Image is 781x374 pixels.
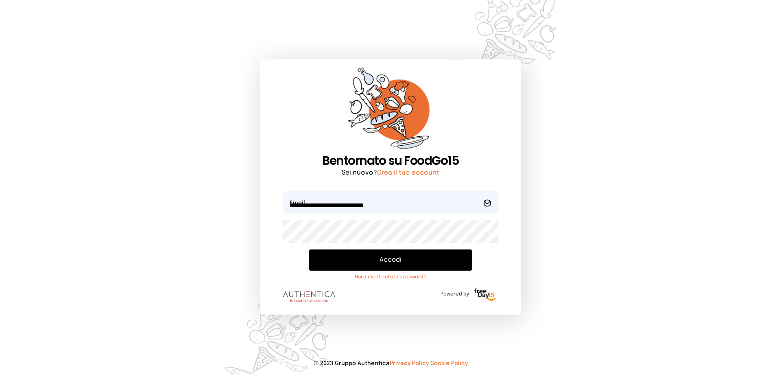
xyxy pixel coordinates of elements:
button: Accedi [309,249,472,271]
a: Cookie Policy [430,361,468,366]
a: Hai dimenticato la password? [309,274,472,280]
span: Powered by [441,291,469,297]
img: sticker-orange.65babaf.png [348,68,433,153]
img: logo.8f33a47.png [283,291,335,302]
p: © 2023 Gruppo Authentica [13,359,768,367]
a: Privacy Policy [390,361,429,366]
img: logo-freeday.3e08031.png [472,287,498,303]
p: Sei nuovo? [283,168,498,178]
a: Crea il tuo account [377,169,439,176]
h1: Bentornato su FoodGo15 [283,153,498,168]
